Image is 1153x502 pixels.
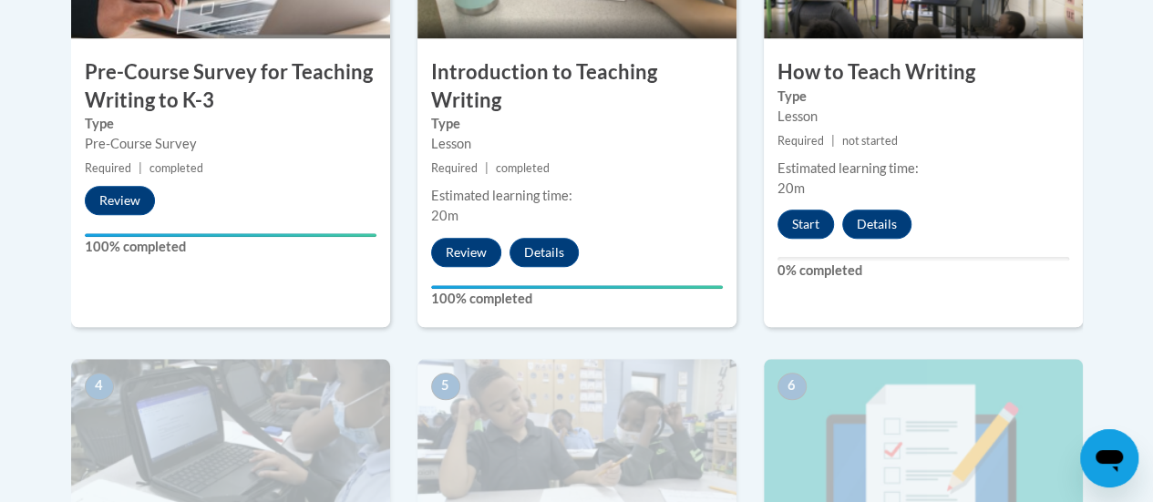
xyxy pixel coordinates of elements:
[85,237,376,257] label: 100% completed
[85,161,131,175] span: Required
[842,210,911,239] button: Details
[764,58,1083,87] h3: How to Teach Writing
[777,210,834,239] button: Start
[777,373,807,400] span: 6
[777,159,1069,179] div: Estimated learning time:
[139,161,142,175] span: |
[85,373,114,400] span: 4
[431,289,723,309] label: 100% completed
[149,161,203,175] span: completed
[431,238,501,267] button: Review
[777,107,1069,127] div: Lesson
[85,134,376,154] div: Pre-Course Survey
[431,186,723,206] div: Estimated learning time:
[417,58,736,115] h3: Introduction to Teaching Writing
[777,261,1069,281] label: 0% completed
[496,161,550,175] span: completed
[85,233,376,237] div: Your progress
[431,285,723,289] div: Your progress
[431,208,458,223] span: 20m
[1080,429,1138,487] iframe: Button to launch messaging window
[431,134,723,154] div: Lesson
[431,373,460,400] span: 5
[85,186,155,215] button: Review
[831,134,835,148] span: |
[431,114,723,134] label: Type
[777,180,805,196] span: 20m
[71,58,390,115] h3: Pre-Course Survey for Teaching Writing to K-3
[431,161,478,175] span: Required
[510,238,579,267] button: Details
[842,134,898,148] span: not started
[777,134,824,148] span: Required
[777,87,1069,107] label: Type
[85,114,376,134] label: Type
[485,161,489,175] span: |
